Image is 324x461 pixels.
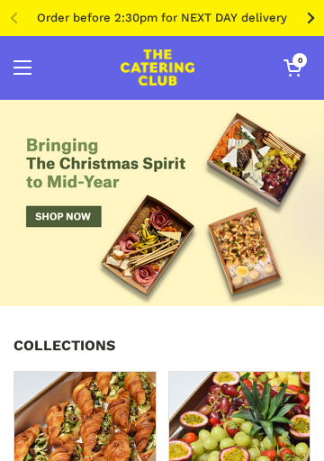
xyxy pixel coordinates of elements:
a: Order before 2:30pm for NEXT DAY delivery [37,12,287,24]
h2: COLLECTIONS [13,339,115,353]
img: The Catering Club [95,50,220,86]
span: 0 [292,53,307,68]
